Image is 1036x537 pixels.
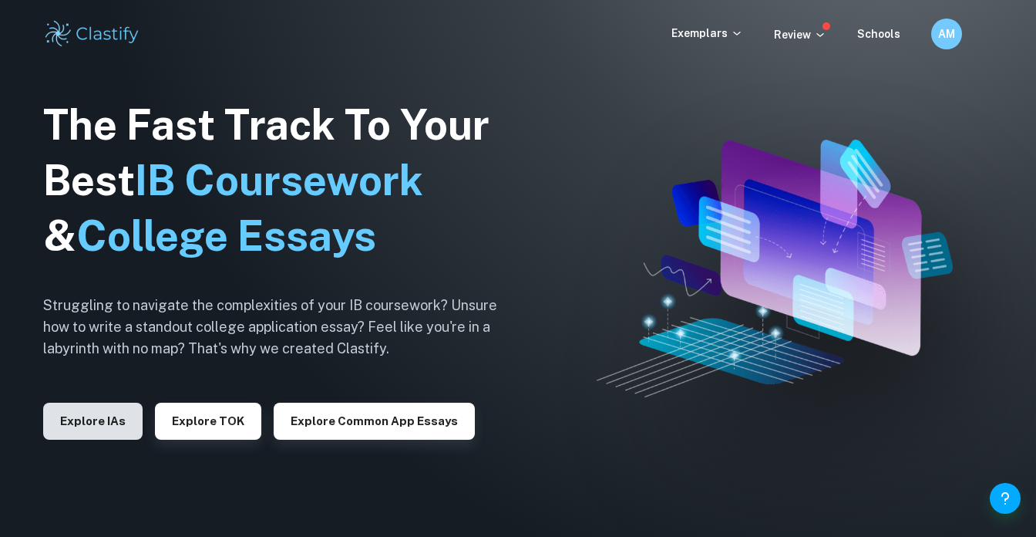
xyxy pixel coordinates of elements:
button: Explore IAs [43,403,143,440]
img: Clastify hero [597,140,953,397]
button: Help and Feedback [990,483,1021,514]
button: Explore TOK [155,403,261,440]
h1: The Fast Track To Your Best & [43,97,521,264]
a: Schools [857,28,900,40]
a: Explore TOK [155,413,261,427]
h6: AM [938,25,956,42]
p: Review [774,26,826,43]
span: College Essays [76,211,376,260]
button: Explore Common App essays [274,403,475,440]
img: Clastify logo [43,19,141,49]
button: AM [931,19,962,49]
span: IB Coursework [135,156,423,204]
a: Explore Common App essays [274,413,475,427]
h6: Struggling to navigate the complexities of your IB coursework? Unsure how to write a standout col... [43,295,521,360]
a: Explore IAs [43,413,143,427]
p: Exemplars [671,25,743,42]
